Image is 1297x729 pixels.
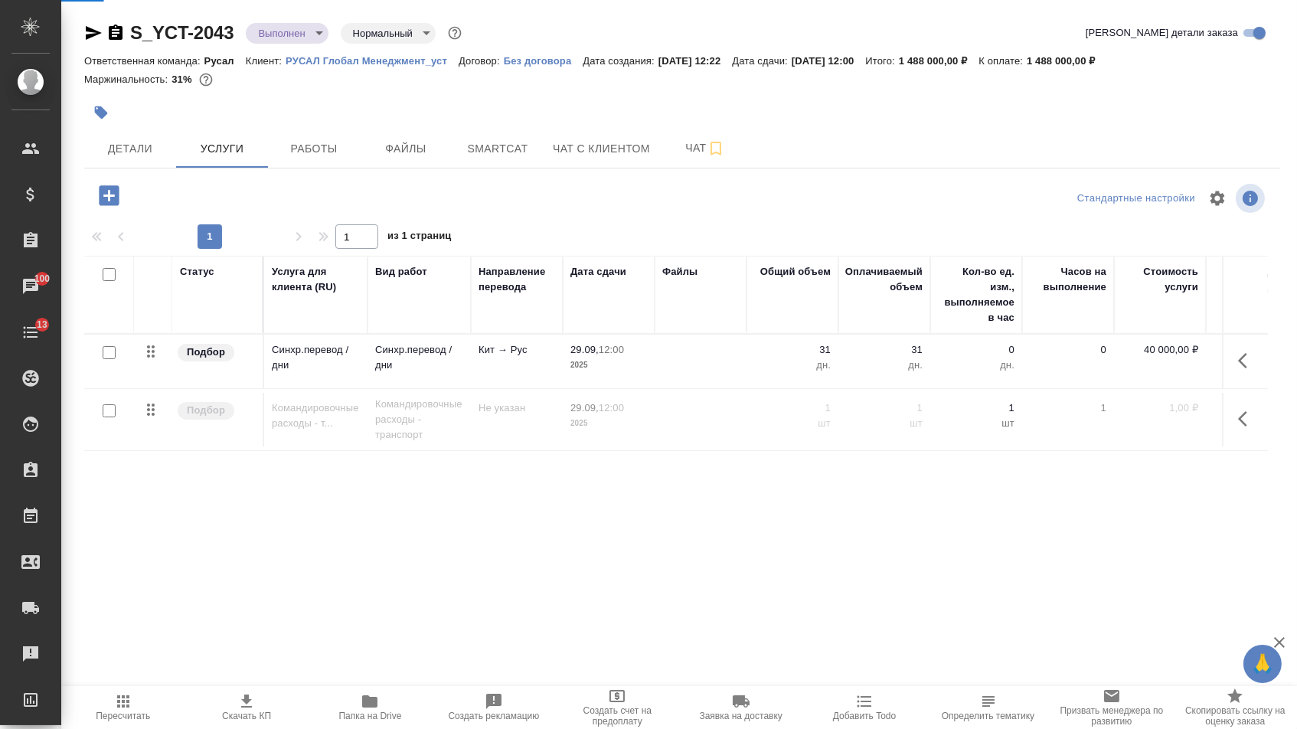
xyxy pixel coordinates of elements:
[25,271,60,286] span: 100
[846,416,923,431] p: шт
[369,139,443,159] span: Файлы
[1250,648,1276,680] span: 🙏
[845,264,923,295] div: Оплачиваемый объем
[699,711,782,721] span: Заявка на доставку
[479,400,555,416] p: Не указан
[942,711,1034,721] span: Определить тематику
[204,55,246,67] p: Русал
[732,55,791,67] p: Дата сдачи:
[286,54,459,67] a: РУСАЛ Глобал Менеджмент_уст
[1214,400,1290,416] p: 0 %
[556,686,679,729] button: Создать счет на предоплату
[1174,686,1297,729] button: Скопировать ссылку на оценку заказа
[938,400,1014,416] p: 1
[565,705,670,727] span: Создать счет на предоплату
[185,686,308,729] button: Скачать КП
[570,416,647,431] p: 2025
[84,24,103,42] button: Скопировать ссылку для ЯМессенджера
[272,400,360,431] p: Командировочные расходы - т...
[461,139,534,159] span: Smartcat
[1122,400,1198,416] p: 1,00 ₽
[899,55,978,67] p: 1 488 000,00 ₽
[1214,264,1290,295] div: Скидка / наценка
[222,711,271,721] span: Скачать КП
[84,96,118,129] button: Добавить тэг
[938,358,1014,373] p: дн.
[504,55,583,67] p: Без договора
[375,342,463,373] p: Синхр.перевод /дни
[658,55,733,67] p: [DATE] 12:22
[754,358,831,373] p: дн.
[504,54,583,67] a: Без договора
[760,264,831,280] div: Общий объем
[187,345,225,360] p: Подбор
[84,74,172,85] p: Маржинальность:
[754,400,831,416] p: 1
[375,264,427,280] div: Вид работ
[286,55,459,67] p: РУСАЛ Глобал Менеджмент_уст
[570,264,626,280] div: Дата сдачи
[387,227,452,249] span: из 1 страниц
[253,27,309,40] button: Выполнен
[272,264,360,295] div: Услуга для клиента (RU)
[96,711,150,721] span: Пересчитать
[348,27,417,40] button: Нормальный
[375,397,463,443] p: Командировочные расходы - транспорт
[802,686,926,729] button: Добавить Todo
[1214,342,1290,358] p: 0 %
[754,416,831,431] p: шт
[1022,393,1114,446] td: 1
[1050,686,1173,729] button: Призвать менеджера по развитию
[1122,264,1198,295] div: Стоимость услуги
[1229,400,1266,437] button: Показать кнопки
[1199,180,1236,217] span: Настроить таблицу
[1183,705,1288,727] span: Скопировать ссылку на оценку заказа
[599,344,624,355] p: 12:00
[28,317,57,332] span: 13
[4,267,57,306] a: 100
[61,686,185,729] button: Пересчитать
[272,342,360,373] p: Синхр.перевод /дни
[938,342,1014,358] p: 0
[938,264,1014,325] div: Кол-во ед. изм., выполняемое в час
[926,686,1050,729] button: Определить тематику
[1059,705,1164,727] span: Призвать менеджера по развитию
[84,55,204,67] p: Ответственная команда:
[583,55,658,67] p: Дата создания:
[172,74,195,85] p: 31%
[570,358,647,373] p: 2025
[459,55,504,67] p: Договор:
[4,313,57,351] a: 13
[662,264,698,280] div: Файлы
[553,139,650,159] span: Чат с клиентом
[707,139,725,158] svg: Подписаться
[570,344,599,355] p: 29.09,
[339,711,402,721] span: Папка на Drive
[277,139,351,159] span: Работы
[445,23,465,43] button: Доп статусы указывают на важность/срочность заказа
[1236,184,1268,213] span: Посмотреть информацию
[130,22,234,43] a: S_YCT-2043
[432,686,555,729] button: Создать рекламацию
[246,55,286,67] p: Клиент:
[196,70,216,90] button: 854507.00 RUB;
[246,23,328,44] div: Выполнен
[833,711,896,721] span: Добавить Todo
[846,400,923,416] p: 1
[679,686,802,729] button: Заявка на доставку
[792,55,866,67] p: [DATE] 12:00
[1086,25,1238,41] span: [PERSON_NAME] детали заказа
[846,342,923,358] p: 31
[1229,342,1266,379] button: Показать кнопки
[1027,55,1106,67] p: 1 488 000,00 ₽
[978,55,1027,67] p: К оплате:
[309,686,432,729] button: Папка на Drive
[1243,645,1282,683] button: 🙏
[846,358,923,373] p: дн.
[180,264,214,280] div: Статус
[1022,335,1114,388] td: 0
[185,139,259,159] span: Услуги
[88,180,130,211] button: Добавить услугу
[1122,342,1198,358] p: 40 000,00 ₽
[341,23,436,44] div: Выполнен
